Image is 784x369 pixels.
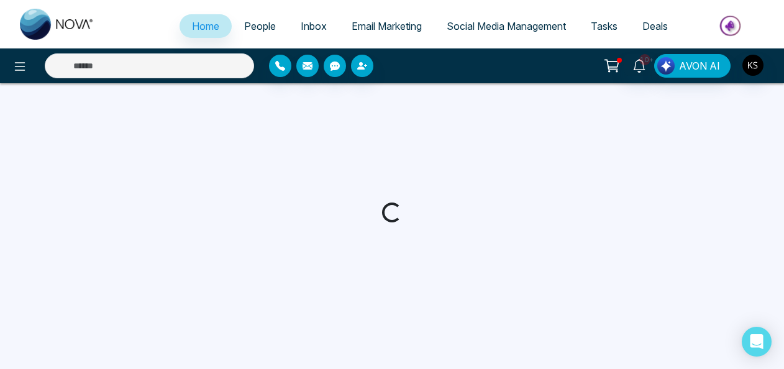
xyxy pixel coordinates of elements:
span: 10+ [639,54,650,65]
span: Social Media Management [447,20,566,32]
div: Open Intercom Messenger [742,327,772,357]
span: AVON AI [679,58,720,73]
span: Inbox [301,20,327,32]
a: Tasks [578,14,630,38]
button: AVON AI [654,54,731,78]
img: Market-place.gif [686,12,777,40]
span: Deals [642,20,668,32]
a: Social Media Management [434,14,578,38]
span: Home [192,20,219,32]
a: Home [180,14,232,38]
img: Lead Flow [657,57,675,75]
img: Nova CRM Logo [20,9,94,40]
img: User Avatar [742,55,763,76]
span: Email Marketing [352,20,422,32]
span: Tasks [591,20,618,32]
a: Deals [630,14,680,38]
a: 10+ [624,54,654,76]
a: Email Marketing [339,14,434,38]
a: People [232,14,288,38]
span: People [244,20,276,32]
a: Inbox [288,14,339,38]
